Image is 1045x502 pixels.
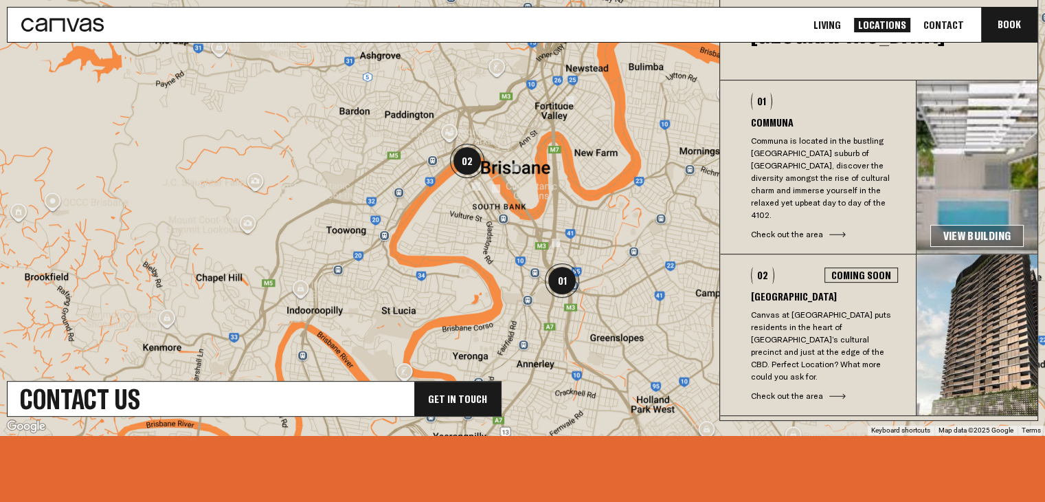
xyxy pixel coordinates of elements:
[981,8,1037,42] button: Book
[720,254,916,415] button: 02Coming Soon[GEOGRAPHIC_DATA]Canvas at [GEOGRAPHIC_DATA] puts residents in the heart of [GEOGRAP...
[3,417,49,435] img: Google
[930,225,1024,247] a: View Building
[539,258,585,303] div: 01
[917,254,1037,415] img: e00625e3674632ab53fb0bd06b8ba36b178151b1-356x386.jpg
[917,80,1037,254] img: 67b7cc4d9422ff3188516097c9650704bc7da4d7-3375x1780.jpg
[871,426,930,435] button: Keyboard shortcuts
[751,117,898,128] h3: Communa
[751,291,898,302] h3: [GEOGRAPHIC_DATA]
[720,80,916,254] button: 01CommunaCommuna is located in the bustling [GEOGRAPHIC_DATA] suburb of [GEOGRAPHIC_DATA], discov...
[414,382,501,416] div: Get In Touch
[751,390,898,402] div: Check out the area
[1022,426,1041,434] a: Terms (opens in new tab)
[854,18,910,32] a: Locations
[445,138,490,184] div: 02
[7,381,502,417] a: Contact UsGet In Touch
[720,416,1037,493] div: More [GEOGRAPHIC_DATA] & [GEOGRAPHIC_DATA] Locations coming soon
[939,426,1013,434] span: Map data ©2025 Google
[751,267,774,284] div: 02
[751,135,898,221] p: Communa is located in the bustling [GEOGRAPHIC_DATA] suburb of [GEOGRAPHIC_DATA], discover the di...
[809,18,845,32] a: Living
[824,268,898,283] div: Coming Soon
[919,18,968,32] a: Contact
[3,417,49,435] a: Open this area in Google Maps (opens a new window)
[751,309,898,383] p: Canvas at [GEOGRAPHIC_DATA] puts residents in the heart of [GEOGRAPHIC_DATA]’s cultural precinct ...
[751,93,772,110] div: 01
[751,228,898,241] div: Check out the area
